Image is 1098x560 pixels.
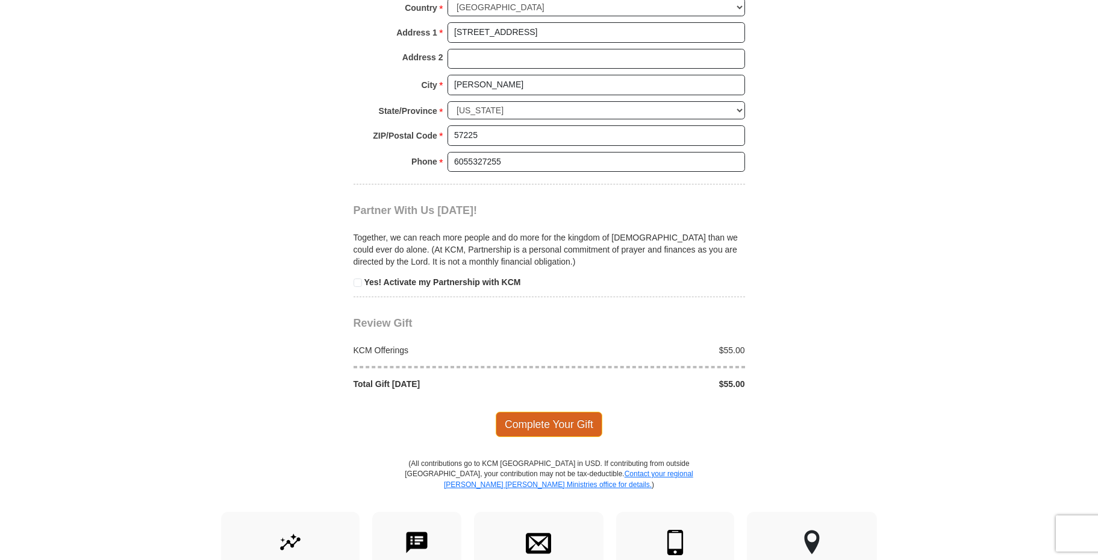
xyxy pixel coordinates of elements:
[496,412,602,437] span: Complete Your Gift
[411,153,437,170] strong: Phone
[379,102,437,119] strong: State/Province
[404,530,429,555] img: text-to-give.svg
[354,231,745,268] p: Together, we can reach more people and do more for the kingdom of [DEMOGRAPHIC_DATA] than we coul...
[278,530,303,555] img: give-by-stock.svg
[347,344,549,356] div: KCM Offerings
[444,470,693,488] a: Contact your regional [PERSON_NAME] [PERSON_NAME] Ministries office for details.
[354,204,478,216] span: Partner With Us [DATE]!
[526,530,551,555] img: envelope.svg
[549,378,752,390] div: $55.00
[347,378,549,390] div: Total Gift [DATE]
[354,317,413,329] span: Review Gift
[549,344,752,356] div: $55.00
[803,530,820,555] img: other-region
[396,24,437,41] strong: Address 1
[421,77,437,93] strong: City
[373,127,437,144] strong: ZIP/Postal Code
[364,277,520,287] strong: Yes! Activate my Partnership with KCM
[405,459,694,511] p: (All contributions go to KCM [GEOGRAPHIC_DATA] in USD. If contributing from outside [GEOGRAPHIC_D...
[663,530,688,555] img: mobile.svg
[402,49,443,66] strong: Address 2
